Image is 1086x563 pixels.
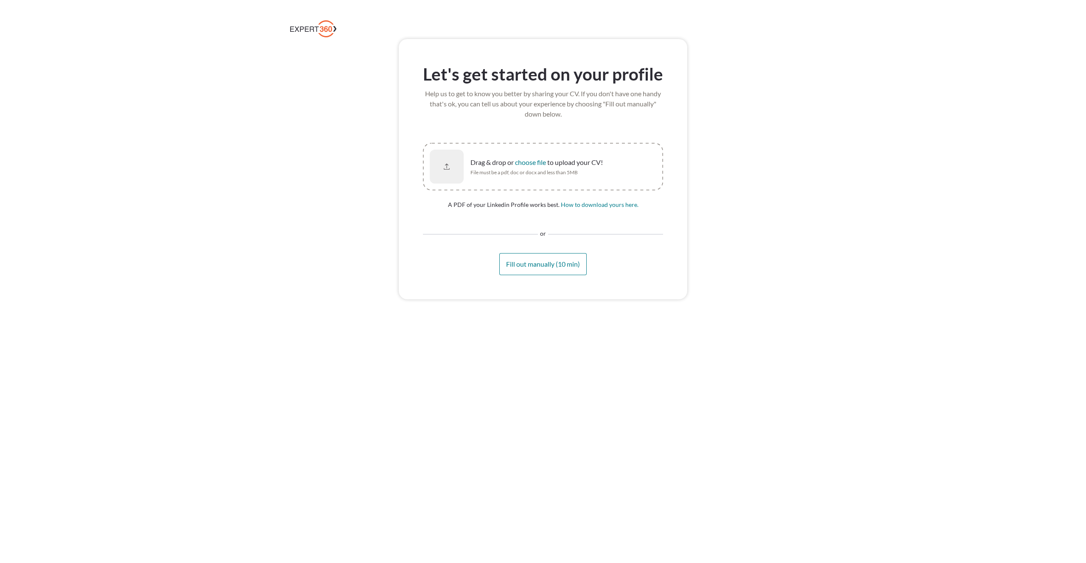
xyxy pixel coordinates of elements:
span: File must be a pdf, doc or docx and less than 5MB [470,169,578,176]
span: Help us to get to know you better by sharing your CV. If you don't have one handy that's ok, you ... [425,89,661,118]
button: Fill out manually (10 min) [499,253,587,275]
button: How to download yours here. [561,201,638,209]
span: or [540,229,546,240]
span: A PDF of your Linkedin Profile works best. [448,201,638,209]
img: Expert 360 Logo [290,20,336,37]
span: How to download yours here. [561,201,638,208]
svg: icon [444,164,450,170]
span: Fill out manually (10 min) [506,260,580,268]
span: Drag & drop or to upload your CV! [470,157,603,167]
h3: Let's get started on your profile [423,63,663,85]
span: choose file [515,158,546,166]
hr: Separator [423,234,538,235]
hr: Separator [548,234,663,235]
button: Drag & drop or to upload your CV!File must be a pdf, doc or docx and less than 5MB [515,158,546,167]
